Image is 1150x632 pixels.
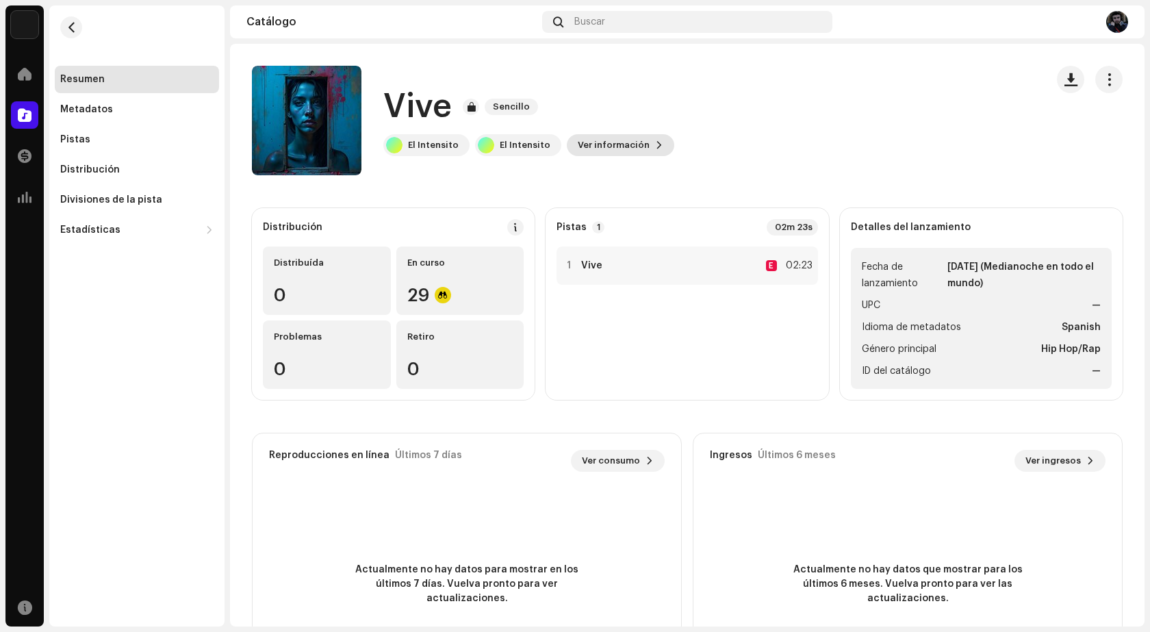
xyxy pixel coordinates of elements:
div: E [766,260,777,271]
div: Reproducciones en línea [269,450,389,461]
p-badge: 1 [592,221,604,233]
span: Buscar [574,16,605,27]
div: Estadísticas [60,225,120,236]
button: Ver consumo [571,450,665,472]
div: Últimos 7 días [395,450,462,461]
span: Idioma de metadatos [862,319,961,336]
img: bb42a1e6-953d-4628-9a04-a199937862ed [1106,11,1128,33]
div: Resumen [60,74,105,85]
div: Distribución [60,164,120,175]
span: Sencillo [485,99,538,115]
span: Fecha de lanzamiento [862,259,945,292]
div: Distribuída [274,257,380,268]
div: Pistas [60,134,90,145]
span: ID del catálogo [862,363,931,379]
strong: — [1092,363,1101,379]
re-m-nav-item: Pistas [55,126,219,153]
span: Género principal [862,341,936,357]
strong: — [1092,297,1101,314]
div: El Intensito [408,140,459,151]
strong: Pistas [557,222,587,233]
strong: Hip Hop/Rap [1041,341,1101,357]
re-m-nav-item: Metadatos [55,96,219,123]
div: El Intensito [500,140,550,151]
div: Distribución [263,222,322,233]
div: Últimos 6 meses [758,450,836,461]
span: Ver ingresos [1025,447,1081,475]
span: UPC [862,297,880,314]
span: Actualmente no hay datos que mostrar para los últimos 6 meses. Vuelva pronto para ver las actuali... [784,563,1031,606]
div: Problemas [274,331,380,342]
h1: Vive [383,85,452,129]
div: En curso [407,257,513,268]
div: 02m 23s [767,219,818,236]
div: Divisiones de la pista [60,194,162,205]
span: Actualmente no hay datos para mostrar en los últimos 7 días. Vuelva pronto para ver actualizaciones. [344,563,590,606]
div: Metadatos [60,104,113,115]
strong: [DATE] (Medianoche en todo el mundo) [947,259,1101,292]
div: 02:23 [782,257,813,274]
re-m-nav-item: Divisiones de la pista [55,186,219,214]
re-m-nav-item: Distribución [55,156,219,184]
div: Retiro [407,331,513,342]
span: Ver información [578,131,650,159]
re-m-nav-item: Resumen [55,66,219,93]
strong: Detalles del lanzamiento [851,222,971,233]
span: Ver consumo [582,447,640,475]
div: Catálogo [246,16,537,27]
strong: Vive [581,260,602,271]
button: Ver ingresos [1014,450,1106,472]
div: Ingresos [710,450,752,461]
button: Ver información [567,134,674,156]
img: 297a105e-aa6c-4183-9ff4-27133c00f2e2 [11,11,38,38]
strong: Spanish [1062,319,1101,336]
re-m-nav-dropdown: Estadísticas [55,216,219,244]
